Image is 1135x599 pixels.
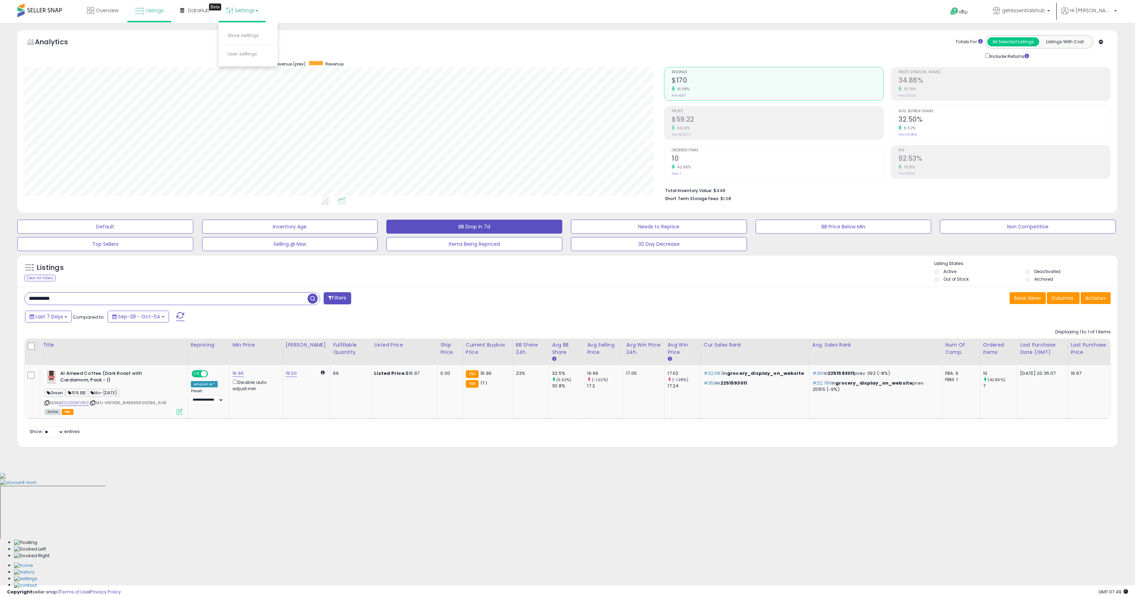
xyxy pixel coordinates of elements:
[73,314,105,320] span: Compared to:
[675,126,690,131] small: 69.01%
[672,132,690,137] small: Prev: $35.04
[191,341,226,349] div: Repricing
[587,341,620,356] div: Avg Selling Price
[466,370,479,378] small: FBA
[983,383,1017,389] div: 7
[274,61,306,67] span: Revenue (prev)
[232,378,277,392] div: Disable auto adjust min
[898,132,917,137] small: Prev: 30.80%
[36,313,63,320] span: Last 7 Days
[898,93,916,98] small: Prev: 29.10%
[672,70,883,74] span: Revenue
[720,195,731,202] span: $1.08
[480,370,492,377] span: 16.96
[945,377,974,383] div: FBM: 1
[983,370,1017,377] div: 10
[552,341,581,356] div: Avg BB Share
[898,115,1110,125] h2: 32.50%
[902,165,915,170] small: 18.31%
[516,341,546,356] div: BB Share 24h.
[209,3,221,10] div: Tooltip anchor
[45,409,61,415] span: All listings currently available for purchase on Amazon
[667,341,697,356] div: Avg Win Price
[980,52,1037,60] div: Include Returns
[898,154,1110,164] h2: 92.53%
[374,370,432,377] div: $16.97
[672,76,883,86] h2: $170
[675,165,691,170] small: 42.86%
[96,7,118,14] span: Overview
[665,186,1105,194] li: $448
[440,341,460,356] div: Ship Price
[374,341,434,349] div: Listed Price
[14,569,34,576] img: History
[934,260,1117,267] p: Listing States:
[1071,370,1105,377] div: 16.97
[1039,37,1091,46] button: Listings With Cost
[17,237,193,251] button: Top Sellers
[945,370,974,377] div: FBA: 6
[192,371,201,377] span: ON
[191,381,218,387] div: Amazon AI *
[672,149,883,152] span: Ordered Items
[828,370,855,377] span: 2251593011
[672,93,686,98] small: Prev: $120
[812,370,937,377] p: in prev: 392 (-8%)
[626,341,662,356] div: Avg Win Price 24h.
[552,356,556,362] small: Avg BB Share.
[1034,276,1053,282] label: Archived
[45,370,59,384] img: 417E5nU2fdL._SL40_.jpg
[466,341,510,356] div: Current Buybox Price
[333,341,368,356] div: Fulfillable Quantity
[207,371,218,377] span: OFF
[665,196,719,202] b: Short Term Storage Fees:
[672,377,688,382] small: (-1.28%)
[665,188,712,194] b: Total Inventory Value:
[25,311,72,323] button: Last 7 Days
[898,76,1110,86] h2: 34.86%
[62,409,74,415] span: FBA
[516,370,543,377] div: 23%
[30,428,80,435] span: Show: entries
[14,582,37,589] img: Contact
[17,220,193,234] button: Default
[552,383,584,389] div: 30.8%
[386,237,562,251] button: Items Being Repriced
[552,370,584,377] div: 32.5%
[1020,370,1062,377] div: [DATE] 20:35:07
[191,389,224,404] div: Preset:
[45,370,183,414] div: ASIN:
[37,263,64,273] h5: Listings
[672,115,883,125] h2: $59.22
[950,7,959,16] i: Get Help
[1047,292,1080,304] button: Columns
[959,9,968,15] span: Help
[571,237,747,251] button: 30 Day Decrease
[480,380,487,386] span: 17.1
[232,370,244,377] a: 16.90
[898,149,1110,152] span: ROI
[898,109,1110,113] span: Avg. Buybox Share
[667,370,700,377] div: 17.02
[1002,7,1045,14] span: getessentialshub
[812,380,832,386] span: #22,790
[675,86,689,92] small: 41.08%
[672,172,681,176] small: Prev: 7
[1081,292,1111,304] button: Actions
[1055,329,1111,335] div: Displaying 1 to 1 of 1 items
[943,268,956,274] label: Active
[720,380,747,386] span: 2251593011
[386,220,562,234] button: BB Drop in 7d
[108,311,169,323] button: Sep-28 - Oct-04
[374,370,406,377] b: Listed Price:
[14,576,37,582] img: Settings
[59,400,88,406] a: B00D0QWVWQ
[587,370,623,377] div: 16.99
[35,37,82,48] h5: Analytics
[1034,268,1060,274] label: Deactivated
[202,220,378,234] button: Inventory Age
[321,370,325,375] i: Calculated using Dynamic Max Price.
[727,370,804,377] span: grocery_display_on_website
[466,380,479,388] small: FBA
[333,370,366,377] div: 69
